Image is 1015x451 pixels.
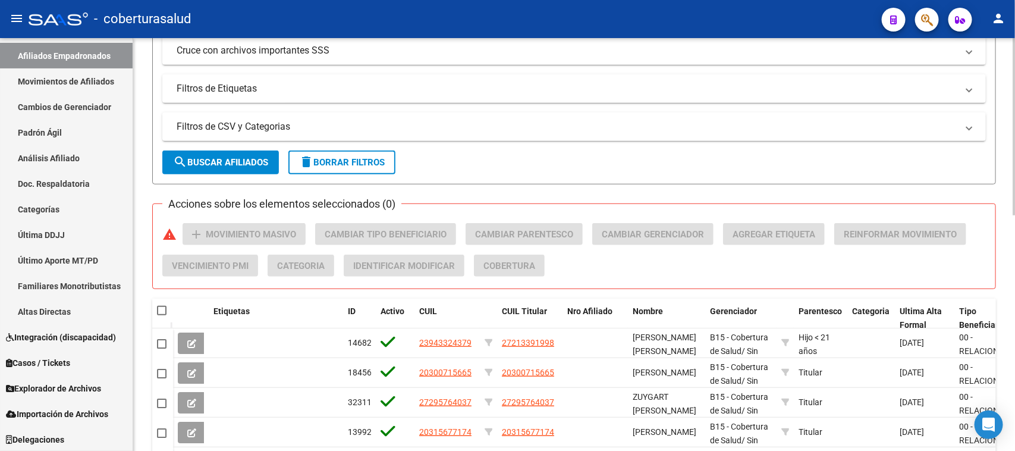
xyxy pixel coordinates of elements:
span: 23943324379 [419,338,472,347]
span: Categoria [852,306,890,316]
span: Nombre [633,306,663,316]
div: [DATE] [900,366,950,380]
span: Parentesco [799,306,842,316]
mat-icon: person [991,11,1005,26]
span: Cambiar Tipo Beneficiario [325,229,447,240]
mat-icon: search [173,155,187,169]
span: Titular [799,427,822,437]
mat-panel-title: Filtros de CSV y Categorias [177,120,957,133]
span: Importación de Archivos [6,408,108,421]
datatable-header-cell: Parentesco [794,299,847,338]
datatable-header-cell: Nombre [628,299,705,338]
button: Vencimiento PMI [162,255,258,277]
span: Categoria [277,261,325,271]
span: 00 - RELACION DE DEPENDENCIA [959,392,1014,442]
span: 32311 [348,397,372,407]
span: Casos / Tickets [6,356,70,369]
mat-expansion-panel-header: Filtros de CSV y Categorias [162,112,986,141]
span: B15 - Cobertura de Salud [710,422,768,445]
span: Titular [799,368,822,377]
span: 00 - RELACION DE DEPENDENCIA [959,333,1014,383]
span: Cambiar Parentesco [475,229,573,240]
span: Integración (discapacidad) [6,331,116,344]
span: CUIL Titular [502,306,547,316]
mat-icon: add [189,227,203,242]
datatable-header-cell: Etiquetas [209,299,343,338]
span: Identificar Modificar [353,261,455,271]
span: Cobertura [483,261,535,271]
span: 20315677174 [419,427,472,437]
button: Categoria [268,255,334,277]
mat-icon: delete [299,155,313,169]
button: Cambiar Tipo Beneficiario [315,223,456,245]
span: Explorador de Archivos [6,382,101,395]
button: Buscar Afiliados [162,151,279,174]
span: Gerenciador [710,306,757,316]
div: [DATE] [900,425,950,439]
mat-expansion-panel-header: Filtros de Etiquetas [162,74,986,103]
mat-icon: warning [162,227,177,242]
mat-icon: menu [10,11,24,26]
datatable-header-cell: Nro Afiliado [563,299,628,338]
span: Cambiar Gerenciador [602,229,704,240]
span: Vencimiento PMI [172,261,249,271]
h3: Acciones sobre los elementos seleccionados (0) [162,196,401,212]
span: 20315677174 [502,427,554,437]
mat-panel-title: Cruce con archivos importantes SSS [177,44,957,57]
span: Activo [381,306,404,316]
span: Movimiento Masivo [206,229,296,240]
span: Etiquetas [213,306,250,316]
datatable-header-cell: Tipo Beneficiario [954,299,1002,338]
datatable-header-cell: CUIL [414,299,480,338]
span: Tipo Beneficiario [959,306,1005,330]
button: Cobertura [474,255,545,277]
button: Agregar Etiqueta [723,223,825,245]
datatable-header-cell: Categoria [847,299,895,338]
span: [PERSON_NAME] [PERSON_NAME] [633,333,696,356]
button: Movimiento Masivo [183,223,306,245]
datatable-header-cell: Activo [376,299,414,338]
span: 27295764037 [419,397,472,407]
button: Cambiar Parentesco [466,223,583,245]
span: 20300715665 [502,368,554,377]
span: CUIL [419,306,437,316]
span: Titular [799,397,822,407]
button: Cambiar Gerenciador [592,223,714,245]
button: Identificar Modificar [344,255,464,277]
mat-expansion-panel-header: Cruce con archivos importantes SSS [162,36,986,65]
datatable-header-cell: Gerenciador [705,299,777,338]
span: Hijo < 21 años [799,333,830,356]
span: 27295764037 [502,397,554,407]
span: B15 - Cobertura de Salud [710,362,768,386]
span: Borrar Filtros [299,157,385,168]
span: Delegaciones [6,433,64,446]
span: Nro Afiliado [567,306,612,316]
span: B15 - Cobertura de Salud [710,333,768,356]
button: Borrar Filtros [288,151,395,174]
button: Reinformar Movimiento [834,223,966,245]
span: 146820 [348,338,376,347]
span: 27213391998 [502,338,554,347]
span: ZUYGART [PERSON_NAME] [633,392,696,415]
datatable-header-cell: ID [343,299,376,338]
span: 00 - RELACION DE DEPENDENCIA [959,362,1014,412]
span: Reinformar Movimiento [844,229,957,240]
span: Buscar Afiliados [173,157,268,168]
span: Agregar Etiqueta [733,229,815,240]
div: Open Intercom Messenger [975,411,1003,439]
span: [PERSON_NAME] [633,368,696,377]
mat-panel-title: Filtros de Etiquetas [177,82,957,95]
datatable-header-cell: CUIL Titular [497,299,563,338]
div: [DATE] [900,396,950,409]
span: Ultima Alta Formal [900,306,942,330]
span: [PERSON_NAME] [633,427,696,437]
div: [DATE] [900,336,950,350]
span: - coberturasalud [94,6,191,32]
span: ID [348,306,356,316]
span: 20300715665 [419,368,472,377]
span: B15 - Cobertura de Salud [710,392,768,415]
span: 18456 [348,368,372,377]
datatable-header-cell: Ultima Alta Formal [895,299,954,338]
span: 139928 [348,427,376,437]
